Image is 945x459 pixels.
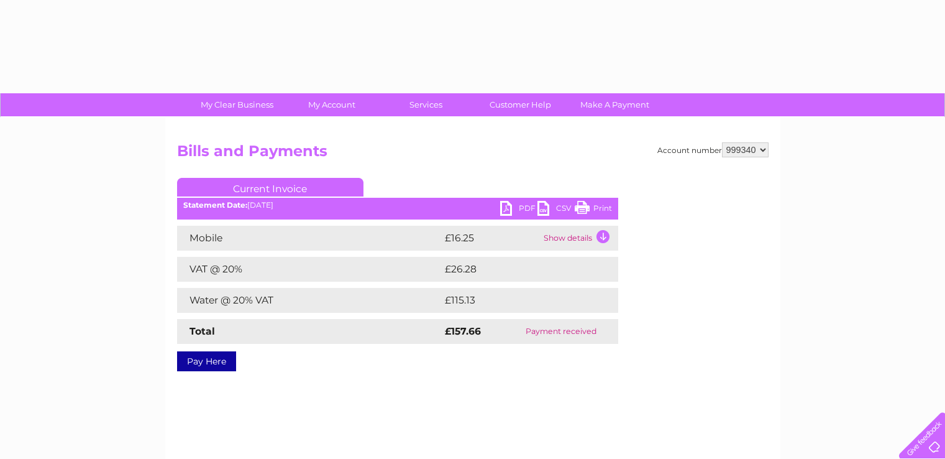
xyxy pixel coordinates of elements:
a: Customer Help [469,93,572,116]
strong: £157.66 [445,325,481,337]
strong: Total [189,325,215,337]
a: My Account [280,93,383,116]
div: [DATE] [177,201,618,210]
td: £26.28 [442,257,593,282]
div: Account number [657,142,769,157]
td: VAT @ 20% [177,257,442,282]
a: CSV [537,201,575,219]
a: Make A Payment [564,93,666,116]
td: Mobile [177,226,442,251]
a: Pay Here [177,351,236,371]
a: Services [375,93,477,116]
a: Current Invoice [177,178,363,197]
h2: Bills and Payments [177,142,769,166]
td: Water @ 20% VAT [177,288,442,313]
a: My Clear Business [186,93,288,116]
td: Payment received [504,319,618,344]
a: PDF [500,201,537,219]
td: £16.25 [442,226,541,251]
a: Print [575,201,612,219]
td: Show details [541,226,618,251]
td: £115.13 [442,288,593,313]
b: Statement Date: [183,200,247,210]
